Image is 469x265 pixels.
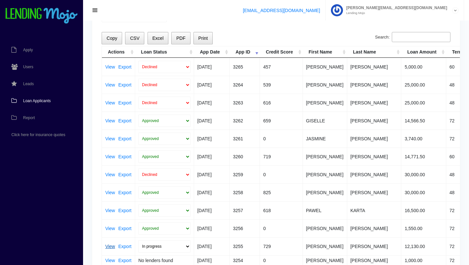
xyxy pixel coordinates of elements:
img: logo-small.png [5,8,78,24]
th: App Date: activate to sort column ascending [194,46,230,58]
td: 3256 [230,219,260,237]
td: 3265 [230,58,260,76]
td: [PERSON_NAME] [303,148,347,165]
a: View [105,208,115,213]
td: [DATE] [194,148,230,165]
span: Users [23,65,33,69]
td: 618 [260,201,303,219]
a: Export [118,226,131,231]
a: Export [118,208,131,213]
td: [DATE] [194,130,230,148]
span: Excel [152,36,163,41]
a: View [105,154,115,159]
a: Export [118,118,131,123]
td: 14,771.50 [401,148,446,165]
button: CSV [125,32,144,45]
td: 3259 [230,165,260,183]
th: Credit Score: activate to sort column ascending [260,46,303,58]
td: PAWEL [303,201,347,219]
td: JASMINE [303,130,347,148]
button: Print [193,32,213,45]
td: 3263 [230,94,260,112]
a: View [105,136,115,141]
td: [DATE] [194,183,230,201]
td: [DATE] [194,165,230,183]
td: 457 [260,58,303,76]
th: Loan Amount: activate to sort column ascending [401,46,446,58]
span: Leads [23,82,34,86]
td: [PERSON_NAME] [347,183,402,201]
button: Copy [102,32,122,45]
td: [PERSON_NAME] [303,237,347,255]
th: Actions: activate to sort column ascending [102,46,135,58]
td: [PERSON_NAME] [303,94,347,112]
a: View [105,190,115,195]
th: App ID: activate to sort column ascending [230,46,260,58]
td: 25,000.00 [401,94,446,112]
td: 0 [260,219,303,237]
span: Print [198,36,208,41]
th: First Name: activate to sort column ascending [303,46,347,58]
td: [DATE] [194,94,230,112]
td: 25,000.00 [401,76,446,94]
span: Apply [23,48,33,52]
img: Profile image [331,4,343,16]
a: View [105,118,115,123]
td: 16,500.00 [401,201,446,219]
small: Lending Mojo [343,11,447,15]
a: View [105,65,115,69]
span: [PERSON_NAME][EMAIL_ADDRESS][DOMAIN_NAME] [343,6,447,10]
td: [PERSON_NAME] [347,130,402,148]
td: 3,740.00 [401,130,446,148]
td: [PERSON_NAME] [303,165,347,183]
td: 616 [260,94,303,112]
td: 729 [260,237,303,255]
td: 3258 [230,183,260,201]
span: PDF [176,36,185,41]
td: 3260 [230,148,260,165]
a: Export [118,258,131,263]
a: Export [118,244,131,249]
td: [PERSON_NAME] [303,183,347,201]
td: 539 [260,76,303,94]
td: 3255 [230,237,260,255]
td: [DATE] [194,76,230,94]
a: View [105,258,115,263]
td: [PERSON_NAME] [347,76,402,94]
td: [PERSON_NAME] [347,165,402,183]
td: 825 [260,183,303,201]
td: 12,130.00 [401,237,446,255]
button: Excel [148,32,169,45]
td: 719 [260,148,303,165]
a: View [105,244,115,249]
td: [PERSON_NAME] [347,94,402,112]
td: 3261 [230,130,260,148]
td: [PERSON_NAME] [303,76,347,94]
button: PDF [171,32,190,45]
a: Export [118,172,131,177]
td: KARTA [347,201,402,219]
th: Loan Status: activate to sort column ascending [135,46,194,58]
td: 3264 [230,76,260,94]
td: [DATE] [194,237,230,255]
label: Search: [375,32,450,42]
a: Export [118,136,131,141]
td: 14,566.50 [401,112,446,130]
a: [EMAIL_ADDRESS][DOMAIN_NAME] [243,8,320,13]
td: [DATE] [194,112,230,130]
a: Export [118,190,131,195]
span: CSV [130,36,139,41]
td: 659 [260,112,303,130]
a: Export [118,65,131,69]
td: [PERSON_NAME] [347,112,402,130]
td: [PERSON_NAME] [347,237,402,255]
td: 0 [260,165,303,183]
input: Search: [392,32,450,42]
td: 3257 [230,201,260,219]
span: Copy [107,36,117,41]
td: 5,000.00 [401,58,446,76]
span: Report [23,116,35,120]
td: GISELLE [303,112,347,130]
td: 0 [260,130,303,148]
a: View [105,226,115,231]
